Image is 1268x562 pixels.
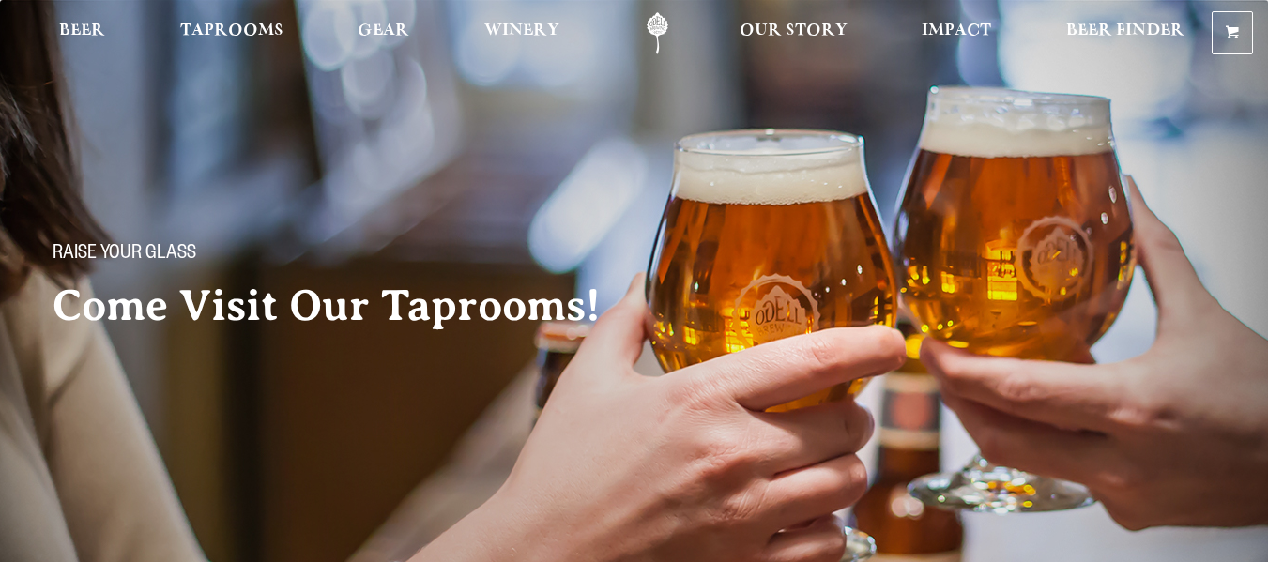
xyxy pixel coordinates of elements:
a: Beer [47,12,117,54]
a: Impact [909,12,1003,54]
a: Odell Home [622,12,693,54]
span: Winery [484,23,559,38]
h2: Come Visit Our Taprooms! [53,282,638,329]
a: Taprooms [168,12,296,54]
span: Gear [358,23,409,38]
span: Our Story [740,23,848,38]
span: Beer Finder [1066,23,1184,38]
span: Taprooms [180,23,283,38]
a: Beer Finder [1054,12,1197,54]
span: Beer [59,23,105,38]
a: Gear [345,12,421,54]
a: Our Story [727,12,860,54]
span: Raise your glass [53,243,196,267]
span: Impact [922,23,991,38]
a: Winery [472,12,572,54]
